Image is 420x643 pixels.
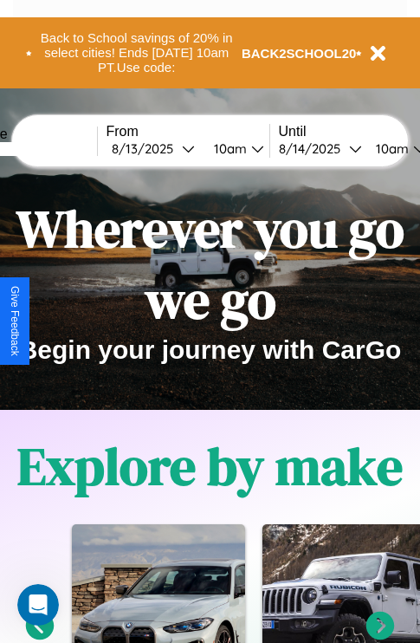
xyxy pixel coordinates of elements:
[17,431,403,502] h1: Explore by make
[367,140,413,157] div: 10am
[32,26,242,80] button: Back to School savings of 20% in select cities! Ends [DATE] 10am PT.Use code:
[107,124,269,140] label: From
[107,140,200,158] button: 8/13/2025
[112,140,182,157] div: 8 / 13 / 2025
[200,140,269,158] button: 10am
[242,46,357,61] b: BACK2SCHOOL20
[205,140,251,157] div: 10am
[17,584,59,626] iframe: Intercom live chat
[9,286,21,356] div: Give Feedback
[279,140,349,157] div: 8 / 14 / 2025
